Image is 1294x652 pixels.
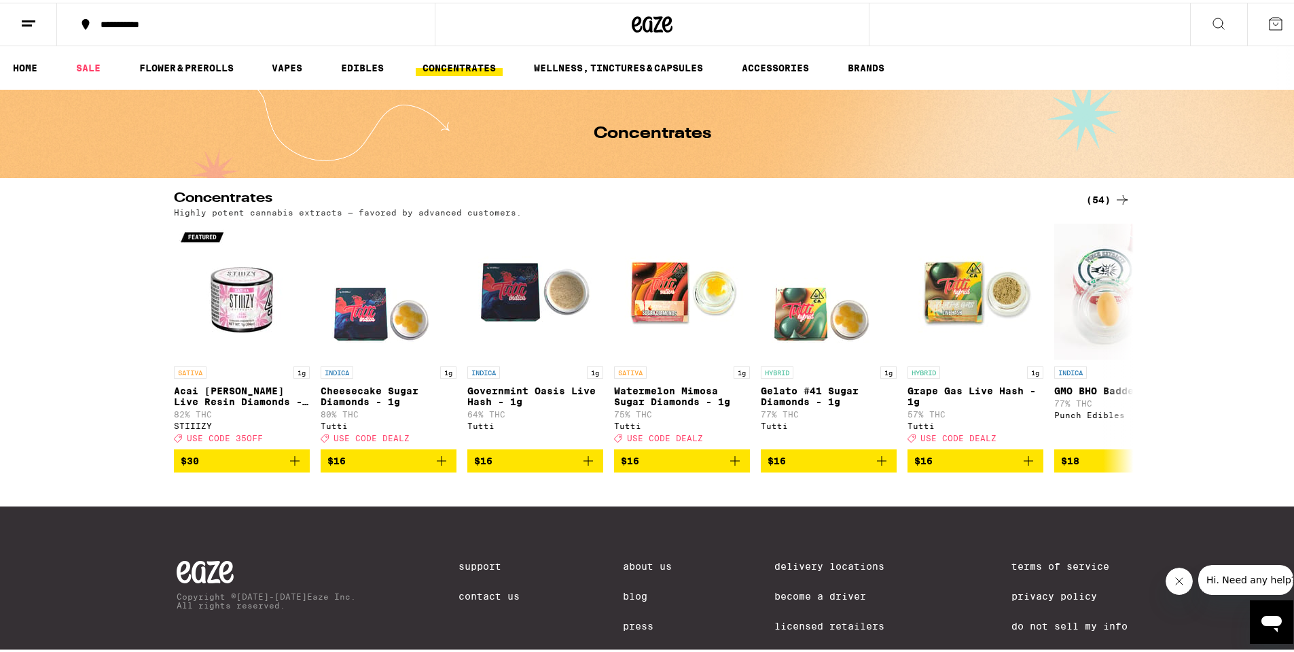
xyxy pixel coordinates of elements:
[321,221,456,357] img: Tutti - Cheesecake Sugar Diamonds - 1g
[174,364,206,376] p: SATIVA
[623,618,672,629] a: Press
[774,618,909,629] a: Licensed Retailers
[293,364,310,376] p: 1g
[614,221,750,447] a: Open page for Watermelon Mimosa Sugar Diamonds - 1g from Tutti
[627,431,703,440] span: USE CODE DEALZ
[734,364,750,376] p: 1g
[174,205,522,214] p: Highly potent cannabis extracts — favored by advanced customers.
[416,57,503,73] a: CONCENTRATES
[334,431,410,440] span: USE CODE DEALZ
[174,383,310,405] p: Acai [PERSON_NAME] Live Resin Diamonds - 1g
[467,447,603,470] button: Add to bag
[474,453,492,464] span: $16
[761,364,793,376] p: HYBRID
[1011,558,1128,569] a: Terms of Service
[177,589,356,607] p: Copyright © [DATE]-[DATE] Eaze Inc. All rights reserved.
[614,383,750,405] p: Watermelon Mimosa Sugar Diamonds - 1g
[334,57,391,73] a: EDIBLES
[321,221,456,447] a: Open page for Cheesecake Sugar Diamonds - 1g from Tutti
[321,364,353,376] p: INDICA
[880,364,897,376] p: 1g
[1011,618,1128,629] a: Do Not Sell My Info
[1054,447,1190,470] button: Add to bag
[761,447,897,470] button: Add to bag
[6,57,44,73] a: HOME
[1027,364,1043,376] p: 1g
[467,221,603,447] a: Open page for Governmint Oasis Live Hash - 1g from Tutti
[614,364,647,376] p: SATIVA
[761,383,897,405] p: Gelato #41 Sugar Diamonds - 1g
[761,419,897,428] div: Tutti
[174,447,310,470] button: Add to bag
[1054,221,1190,357] img: Punch Edibles - GMO BHO Badder - 1g
[467,221,603,357] img: Tutti - Governmint Oasis Live Hash - 1g
[467,383,603,405] p: Governmint Oasis Live Hash - 1g
[69,57,107,73] a: SALE
[774,588,909,599] a: Become a Driver
[907,383,1043,405] p: Grape Gas Live Hash - 1g
[1011,588,1128,599] a: Privacy Policy
[8,10,98,20] span: Hi. Need any help?
[614,419,750,428] div: Tutti
[761,407,897,416] p: 77% THC
[1054,383,1190,394] p: GMO BHO Badder - 1g
[174,407,310,416] p: 82% THC
[467,419,603,428] div: Tutti
[1054,221,1190,447] a: Open page for GMO BHO Badder - 1g from Punch Edibles
[614,407,750,416] p: 75% THC
[1054,408,1190,417] div: Punch Edibles
[174,189,1064,205] h2: Concentrates
[181,453,199,464] span: $30
[174,221,310,447] a: Open page for Acai Berry Live Resin Diamonds - 1g from STIIIZY
[459,558,520,569] a: Support
[907,364,940,376] p: HYBRID
[321,407,456,416] p: 80% THC
[187,431,263,440] span: USE CODE 35OFF
[132,57,240,73] a: FLOWER & PREROLLS
[761,221,897,447] a: Open page for Gelato #41 Sugar Diamonds - 1g from Tutti
[761,221,897,357] img: Tutti - Gelato #41 Sugar Diamonds - 1g
[735,57,816,73] a: ACCESSORIES
[920,431,996,440] span: USE CODE DEALZ
[1054,364,1087,376] p: INDICA
[907,221,1043,357] img: Tutti - Grape Gas Live Hash - 1g
[1250,598,1293,641] iframe: Button to launch messaging window
[321,419,456,428] div: Tutti
[623,558,672,569] a: About Us
[621,453,639,464] span: $16
[467,407,603,416] p: 64% THC
[527,57,710,73] a: WELLNESS, TINCTURES & CAPSULES
[321,447,456,470] button: Add to bag
[907,447,1043,470] button: Add to bag
[1166,565,1193,592] iframe: Close message
[774,558,909,569] a: Delivery Locations
[768,453,786,464] span: $16
[614,447,750,470] button: Add to bag
[907,419,1043,428] div: Tutti
[1054,396,1190,405] p: 77% THC
[914,453,933,464] span: $16
[321,383,456,405] p: Cheesecake Sugar Diamonds - 1g
[907,407,1043,416] p: 57% THC
[1086,189,1130,205] a: (54)
[265,57,309,73] a: VAPES
[614,221,750,357] img: Tutti - Watermelon Mimosa Sugar Diamonds - 1g
[907,221,1043,447] a: Open page for Grape Gas Live Hash - 1g from Tutti
[594,123,711,139] h1: Concentrates
[467,364,500,376] p: INDICA
[623,588,672,599] a: Blog
[459,588,520,599] a: Contact Us
[841,57,891,73] a: BRANDS
[587,364,603,376] p: 1g
[1061,453,1079,464] span: $18
[174,221,310,357] img: STIIIZY - Acai Berry Live Resin Diamonds - 1g
[1198,562,1293,592] iframe: Message from company
[174,419,310,428] div: STIIIZY
[327,453,346,464] span: $16
[440,364,456,376] p: 1g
